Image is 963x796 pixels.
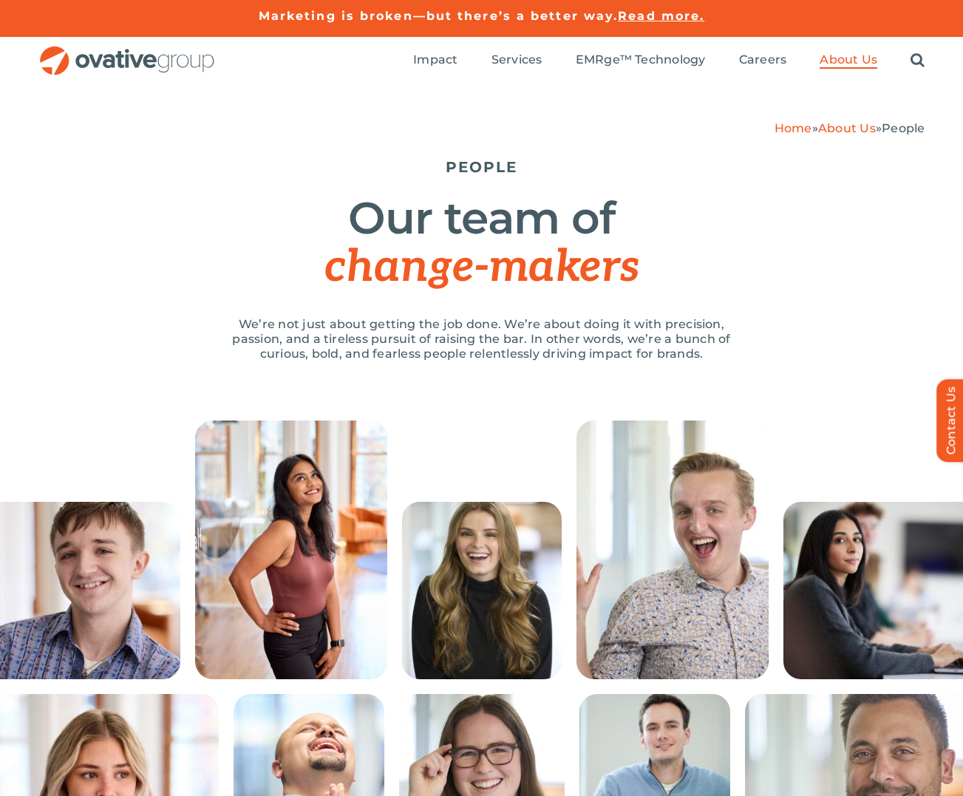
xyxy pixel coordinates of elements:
a: About Us [818,121,876,135]
h1: Our team of [38,194,925,291]
img: People – Collage McCrossen [576,421,769,679]
span: Services [491,52,542,67]
a: Home [775,121,812,135]
a: Read more. [618,9,704,23]
span: About Us [820,52,877,67]
a: EMRge™ Technology [576,52,706,69]
h5: PEOPLE [38,158,925,176]
a: Search [911,52,925,69]
span: EMRge™ Technology [576,52,706,67]
a: OG_Full_horizontal_RGB [38,44,216,58]
span: People [882,121,925,135]
a: Marketing is broken—but there’s a better way. [259,9,619,23]
span: Careers [739,52,787,67]
img: 240613_Ovative Group_Portrait14945 (1) [195,421,387,679]
span: » » [775,121,925,135]
a: About Us [820,52,877,69]
a: Impact [413,52,457,69]
a: Services [491,52,542,69]
img: People – Collage Lauren [402,502,562,679]
p: We’re not just about getting the job done. We’re about doing it with precision, passion, and a ti... [216,317,748,361]
span: change-makers [324,241,638,294]
a: Careers [739,52,787,69]
span: Impact [413,52,457,67]
nav: Menu [413,37,925,84]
